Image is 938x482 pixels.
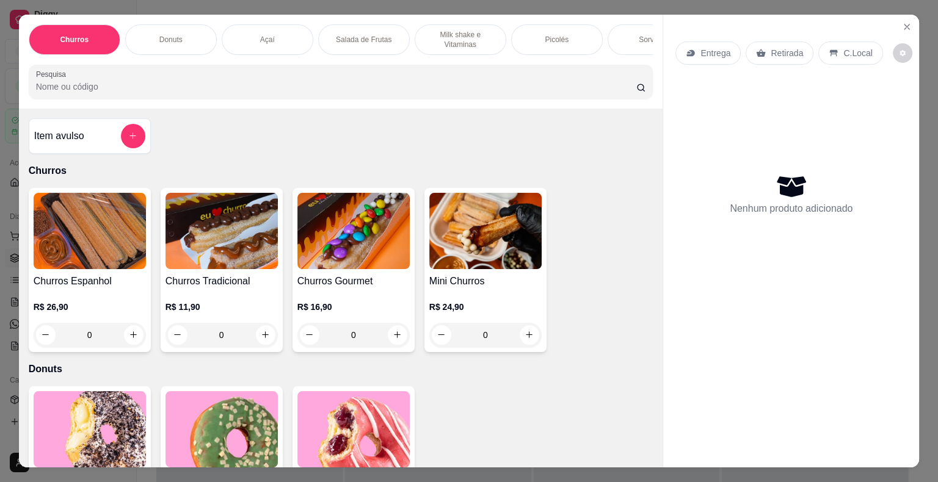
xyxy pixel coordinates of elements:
[429,301,542,313] p: R$ 24,90
[843,47,872,59] p: C.Local
[425,30,496,49] p: Milk shake e Vitaminas
[36,69,70,79] label: Pesquisa
[165,301,278,313] p: R$ 11,90
[121,124,145,148] button: add-separate-item
[34,301,146,313] p: R$ 26,90
[36,81,636,93] input: Pesquisa
[165,193,278,269] img: product-image
[893,43,912,63] button: decrease-product-quantity
[29,164,653,178] p: Churros
[159,35,183,45] p: Donuts
[165,391,278,467] img: product-image
[429,274,542,289] h4: Mini Churros
[297,193,410,269] img: product-image
[897,17,917,37] button: Close
[545,35,569,45] p: Picolés
[639,35,667,45] p: Sorvetes
[260,35,275,45] p: Açaí
[700,47,730,59] p: Entrega
[60,35,89,45] p: Churros
[297,274,410,289] h4: Churros Gourmet
[429,193,542,269] img: product-image
[771,47,803,59] p: Retirada
[34,129,84,143] h4: Item avulso
[34,391,146,467] img: product-image
[29,362,653,376] p: Donuts
[336,35,391,45] p: Salada de Frutas
[34,274,146,289] h4: Churros Espanhol
[297,301,410,313] p: R$ 16,90
[297,391,410,467] img: product-image
[730,201,853,216] p: Nenhum produto adicionado
[34,193,146,269] img: product-image
[165,274,278,289] h4: Churros Tradicional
